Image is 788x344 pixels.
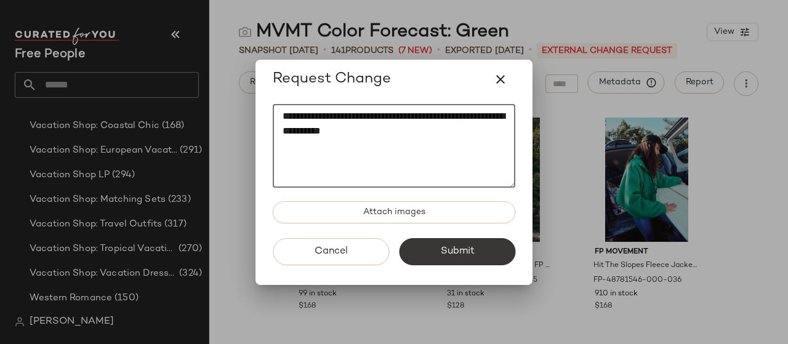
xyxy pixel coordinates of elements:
button: Cancel [273,238,389,265]
span: Attach images [363,207,425,217]
span: Request Change [273,70,391,89]
button: Attach images [273,201,515,223]
button: Submit [399,238,515,265]
span: Submit [440,246,474,257]
span: Cancel [314,246,348,257]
